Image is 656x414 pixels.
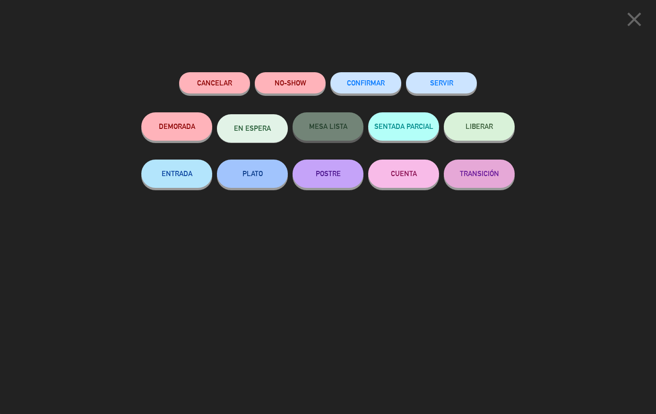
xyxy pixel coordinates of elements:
button: EN ESPERA [217,114,288,143]
button: LIBERAR [444,112,515,141]
button: DEMORADA [141,112,212,141]
span: CONFIRMAR [347,79,385,87]
button: SENTADA PARCIAL [368,112,439,141]
button: ENTRADA [141,160,212,188]
i: close [622,8,646,31]
button: Cancelar [179,72,250,93]
button: TRANSICIÓN [444,160,515,188]
button: SERVIR [406,72,477,93]
button: CONFIRMAR [330,72,401,93]
button: MESA LISTA [293,112,363,141]
button: NO-SHOW [255,72,326,93]
span: LIBERAR [466,122,493,130]
button: POSTRE [293,160,363,188]
button: PLATO [217,160,288,188]
button: close [620,7,649,35]
button: CUENTA [368,160,439,188]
